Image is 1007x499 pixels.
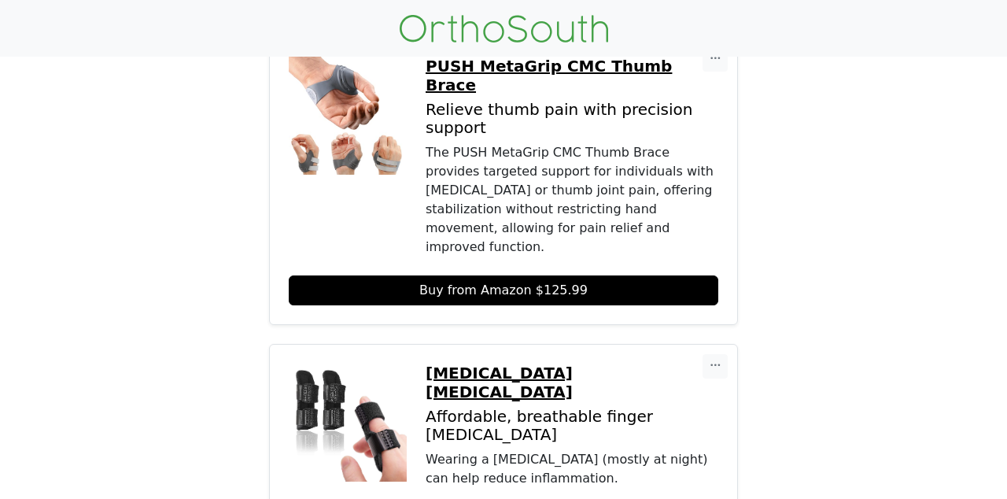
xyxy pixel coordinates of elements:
[426,57,718,94] a: PUSH MetaGrip CMC Thumb Brace
[289,57,407,175] img: PUSH MetaGrip CMC Thumb Brace
[426,143,718,257] div: The PUSH MetaGrip CMC Thumb Brace provides targeted support for individuals with [MEDICAL_DATA] o...
[289,364,407,482] img: Trigger Finger Splint
[400,15,608,43] img: OrthoSouth
[426,450,718,488] div: Wearing a [MEDICAL_DATA] (mostly at night) can help reduce inflammation.
[426,101,718,137] p: Relieve thumb pain with precision support
[289,275,718,305] a: Buy from Amazon $125.99
[426,408,718,444] p: Affordable, breathable finger [MEDICAL_DATA]
[426,364,718,401] a: [MEDICAL_DATA] [MEDICAL_DATA]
